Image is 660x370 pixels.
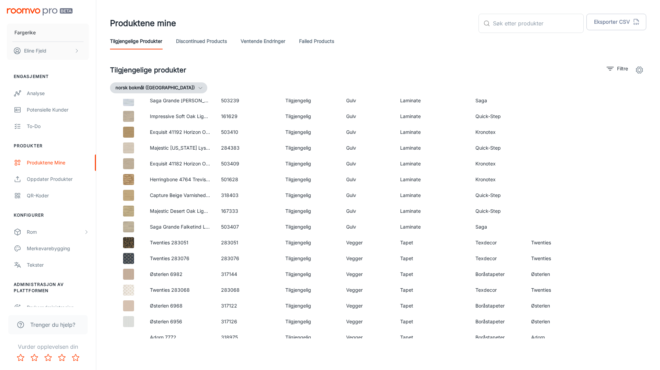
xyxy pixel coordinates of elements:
td: Tapet [395,235,470,251]
td: Tilgjengelig [280,329,341,345]
td: Tilgjengelig [280,282,341,298]
td: Tilgjengelig [280,187,341,203]
td: Tilgjengelig [280,156,341,172]
td: 284383 [216,140,280,156]
td: Vegger [341,314,395,329]
a: Failed Products [299,33,334,49]
button: Eline Fjeld [7,42,89,60]
div: QR-koder [27,192,89,199]
td: Kronotex [470,172,526,187]
div: Oppdater produkter [27,175,89,183]
img: Roomvo PRO Beta [7,8,73,15]
td: Gulv [341,187,395,203]
td: Tilgjengelig [280,93,341,108]
a: Twenties 283068 [150,287,190,293]
td: Laminate [395,219,470,235]
h1: Produktene mine [110,17,176,30]
td: Quick-Step [470,140,526,156]
td: Gulv [341,108,395,124]
a: Majestic Desert Oak Light Natural Laminatgulv [150,208,255,214]
td: Gulv [341,172,395,187]
div: Brukeradministrasjon [27,304,89,311]
a: Twenties 283076 [150,255,189,261]
td: 503410 [216,124,280,140]
td: Laminate [395,140,470,156]
a: Østerlen 6982 [150,271,183,277]
td: Vegger [341,251,395,266]
button: Rate 1 star [14,351,27,365]
button: filter [605,63,630,74]
td: 167333 [216,203,280,219]
td: Tilgjengelig [280,172,341,187]
div: Potensielle kunder [27,106,89,114]
a: Herringbone 4764 Treviso Oak Laminatgulv [150,176,248,182]
td: Saga [470,219,526,235]
button: settings [632,63,646,77]
td: Østerlen [526,314,575,329]
div: Rom [27,228,84,236]
td: Tilgjengelig [280,203,341,219]
button: Rate 2 star [27,351,41,365]
td: Tapet [395,298,470,314]
a: Discontinued Products [176,33,227,49]
td: Laminate [395,93,470,108]
td: 317126 [216,314,280,329]
div: Produktene mine [27,159,89,166]
td: 503239 [216,93,280,108]
td: Texdecor [470,235,526,251]
td: Laminate [395,108,470,124]
td: Laminate [395,172,470,187]
button: Eksporter CSV [586,14,646,30]
td: Østerlen [526,298,575,314]
div: To-do [27,123,89,130]
td: Texdecor [470,251,526,266]
td: Tilgjengelig [280,298,341,314]
td: Tilgjengelig [280,124,341,140]
td: 501628 [216,172,280,187]
p: Vurder opplevelsen din [5,343,90,351]
td: Tilgjengelig [280,219,341,235]
td: Vegger [341,282,395,298]
td: Laminate [395,124,470,140]
a: Majestic [US_STATE] Lysebeige Eik Laminatgulv [150,145,258,151]
a: Saga Grande [PERSON_NAME] [150,97,220,103]
td: Gulv [341,124,395,140]
td: Laminate [395,187,470,203]
td: Tilgjengelig [280,314,341,329]
td: Twenties [526,251,575,266]
td: 317144 [216,266,280,282]
td: Tapet [395,314,470,329]
td: Tapet [395,282,470,298]
td: Tapet [395,329,470,345]
a: Saga Grande Falketind Laminatgulv [150,224,230,230]
td: Saga [470,93,526,108]
td: 317122 [216,298,280,314]
input: Søk etter produkter [493,14,584,33]
td: Vegger [341,329,395,345]
div: Tekster [27,261,89,269]
p: Eline Fjeld [24,47,46,55]
td: Adorn [526,329,575,345]
td: Kronotex [470,156,526,172]
td: Kronotex [470,124,526,140]
td: 161629 [216,108,280,124]
td: Laminate [395,203,470,219]
button: norsk bokmål ([GEOGRAPHIC_DATA]) [110,82,207,93]
a: Ventende endringer [241,33,285,49]
div: Merkevarebygging [27,245,89,252]
h2: Tilgjengelige produkter [110,65,186,75]
button: Rate 5 star [69,351,82,365]
td: Tilgjengelig [280,108,341,124]
td: Østerlen [526,266,575,282]
td: Boråstapeter [470,314,526,329]
a: Capture Beige Varnished Oak Laminatgulv [150,192,245,198]
td: 318975 [216,329,280,345]
td: Tilgjengelig [280,140,341,156]
td: Texdecor [470,282,526,298]
td: 283068 [216,282,280,298]
button: Fargerike [7,24,89,42]
td: Laminate [395,156,470,172]
td: 318403 [216,187,280,203]
td: Quick-Step [470,203,526,219]
button: Rate 3 star [41,351,55,365]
